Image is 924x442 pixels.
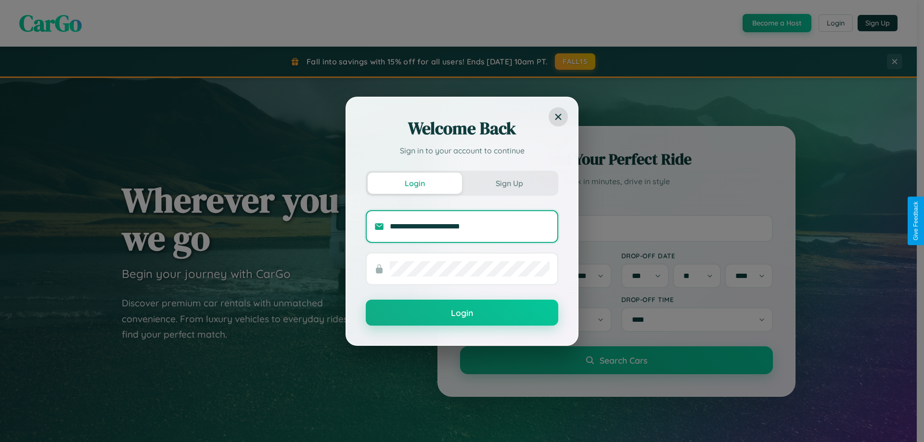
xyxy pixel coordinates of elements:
[366,145,558,156] p: Sign in to your account to continue
[366,117,558,140] h2: Welcome Back
[462,173,556,194] button: Sign Up
[912,202,919,240] div: Give Feedback
[366,300,558,326] button: Login
[368,173,462,194] button: Login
